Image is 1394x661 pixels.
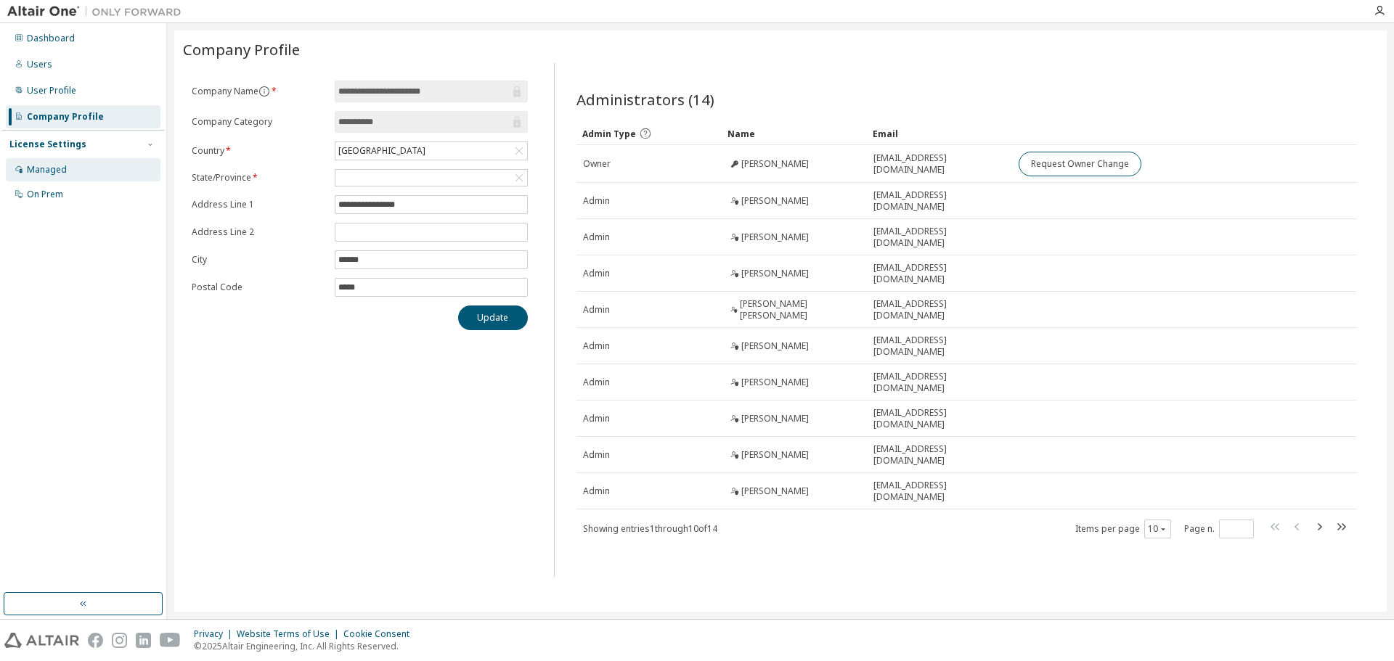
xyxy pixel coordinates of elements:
span: [EMAIL_ADDRESS][DOMAIN_NAME] [873,407,1006,430]
label: Company Category [192,116,326,128]
label: Country [192,145,326,157]
button: Request Owner Change [1019,152,1141,176]
span: [PERSON_NAME] [741,231,809,243]
div: Email [873,122,1006,145]
div: License Settings [9,139,86,150]
div: Website Terms of Use [237,628,343,640]
span: [EMAIL_ADDRESS][DOMAIN_NAME] [873,371,1006,394]
label: Company Name [192,86,326,97]
label: Address Line 2 [192,226,326,238]
span: Administrators (14) [576,89,714,110]
span: Admin [583,413,610,424]
span: [PERSON_NAME] [741,195,809,207]
div: User Profile [27,85,76,97]
label: Address Line 1 [192,199,326,210]
span: [PERSON_NAME] [741,413,809,424]
span: [EMAIL_ADDRESS][DOMAIN_NAME] [873,480,1006,503]
div: Name [727,122,861,145]
img: Altair One [7,4,189,19]
span: Admin [583,340,610,352]
span: Admin [583,195,610,207]
div: Users [27,59,52,70]
img: facebook.svg [88,633,103,648]
p: © 2025 Altair Engineering, Inc. All Rights Reserved. [194,640,418,652]
div: Dashboard [27,33,75,44]
span: Admin [583,231,610,243]
span: [EMAIL_ADDRESS][DOMAIN_NAME] [873,189,1006,213]
span: Admin Type [582,128,636,140]
span: [EMAIL_ADDRESS][DOMAIN_NAME] [873,443,1006,467]
span: [PERSON_NAME] [741,268,809,279]
span: Page n. [1184,520,1254,538]
button: Update [458,305,528,330]
span: [PERSON_NAME] [741,158,809,170]
div: Privacy [194,628,237,640]
span: [PERSON_NAME] [741,340,809,352]
img: instagram.svg [112,633,127,648]
span: Company Profile [183,39,300,59]
span: Showing entries 1 through 10 of 14 [583,522,717,535]
span: Admin [583,449,610,461]
img: youtube.svg [160,633,181,648]
span: Admin [583,268,610,279]
button: 10 [1148,523,1167,535]
span: [EMAIL_ADDRESS][DOMAIN_NAME] [873,298,1006,321]
span: [EMAIL_ADDRESS][DOMAIN_NAME] [873,226,1006,249]
span: [EMAIL_ADDRESS][DOMAIN_NAME] [873,152,1006,176]
span: Items per page [1075,520,1171,538]
span: Admin [583,377,610,388]
div: On Prem [27,189,63,200]
span: [PERSON_NAME] [741,485,809,497]
span: [PERSON_NAME] [PERSON_NAME] [740,298,860,321]
div: Company Profile [27,111,104,123]
div: Cookie Consent [343,628,418,640]
span: [PERSON_NAME] [741,377,809,388]
label: Postal Code [192,282,326,293]
button: information [258,86,270,97]
span: [EMAIL_ADDRESS][DOMAIN_NAME] [873,334,1006,358]
img: altair_logo.svg [4,633,79,648]
span: Owner [583,158,611,170]
div: [GEOGRAPHIC_DATA] [335,142,527,160]
img: linkedin.svg [136,633,151,648]
div: [GEOGRAPHIC_DATA] [336,143,428,159]
label: State/Province [192,172,326,184]
span: [EMAIL_ADDRESS][DOMAIN_NAME] [873,262,1006,285]
span: [PERSON_NAME] [741,449,809,461]
label: City [192,254,326,266]
span: Admin [583,304,610,316]
span: Admin [583,485,610,497]
div: Managed [27,164,67,176]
